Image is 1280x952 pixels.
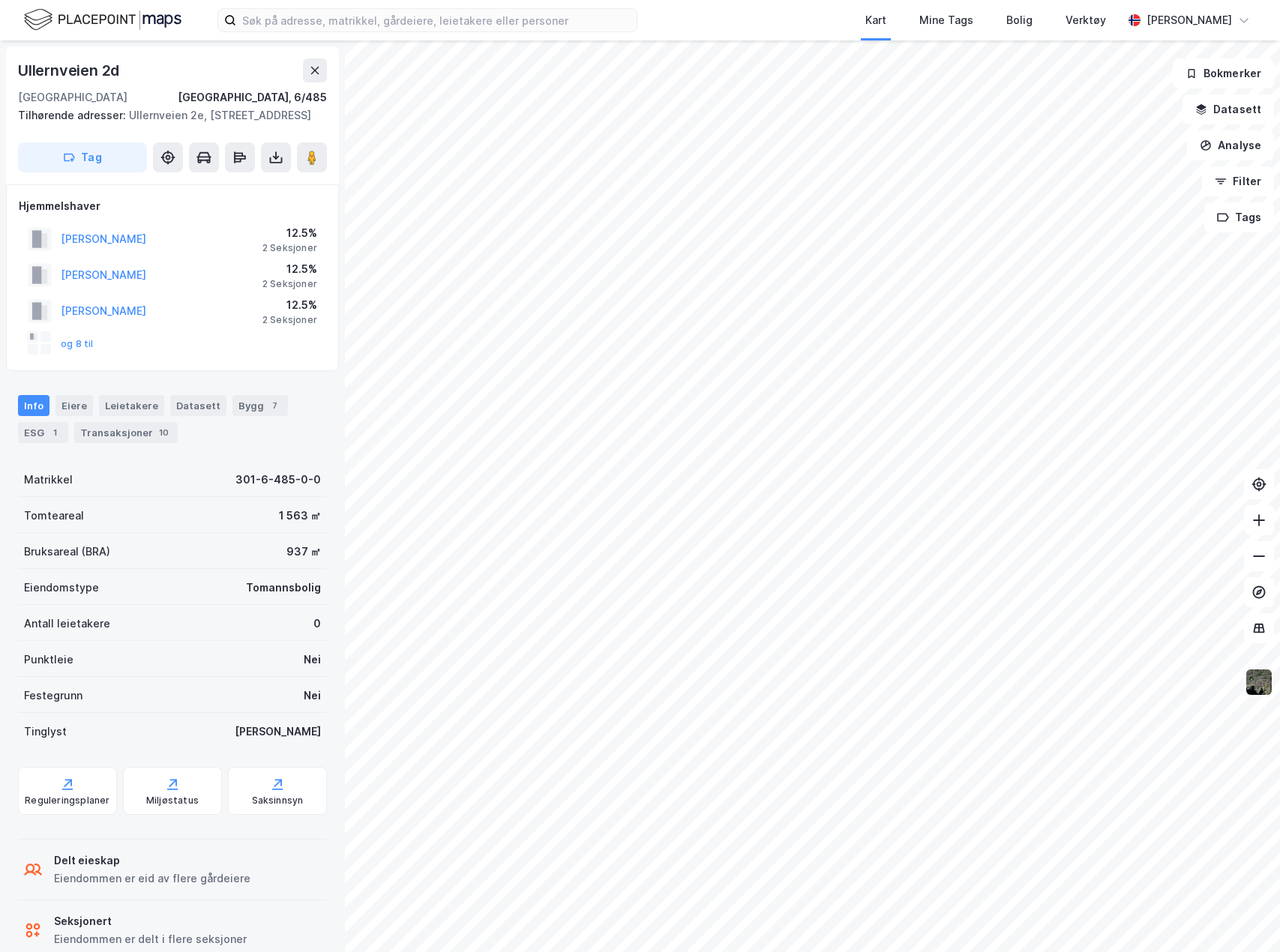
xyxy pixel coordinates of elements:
div: 7 [267,398,282,413]
div: Datasett [170,395,226,416]
div: Tomteareal [24,507,84,525]
div: Eiendommen er delt i flere seksjoner [54,930,247,948]
div: Bolig [1006,11,1033,29]
div: Tinglyst [24,723,67,741]
div: 1 [47,425,62,440]
div: ESG [18,422,68,443]
img: 9k= [1245,668,1273,696]
div: Eiere [55,395,93,416]
div: Seksjonert [54,912,247,930]
button: Tags [1204,202,1274,232]
div: 301-6-485-0-0 [235,471,321,489]
div: Mine Tags [919,11,973,29]
div: 2 Seksjoner [262,278,317,290]
div: Miljøstatus [146,795,199,807]
div: Tomannsbolig [246,579,321,597]
div: Eiendommen er eid av flere gårdeiere [54,870,250,888]
button: Analyse [1187,130,1274,160]
div: Matrikkel [24,471,73,489]
div: [GEOGRAPHIC_DATA], 6/485 [178,88,327,106]
div: Nei [304,651,321,669]
input: Søk på adresse, matrikkel, gårdeiere, leietakere eller personer [236,9,637,31]
img: logo.f888ab2527a4732fd821a326f86c7f29.svg [24,7,181,33]
div: [PERSON_NAME] [235,723,321,741]
div: 937 ㎡ [286,543,321,561]
div: Festegrunn [24,687,82,705]
iframe: Chat Widget [1205,880,1280,952]
div: 12.5% [262,260,317,278]
div: 1 563 ㎡ [279,507,321,525]
div: Reguleringsplaner [25,795,109,807]
div: Ullernveien 2d [18,58,122,82]
button: Filter [1202,166,1274,196]
div: 12.5% [262,224,317,242]
div: Delt eieskap [54,852,250,870]
div: Saksinnsyn [252,795,304,807]
div: [PERSON_NAME] [1147,11,1232,29]
div: Punktleie [24,651,73,669]
div: 2 Seksjoner [262,314,317,326]
div: Antall leietakere [24,615,110,633]
div: 2 Seksjoner [262,242,317,254]
div: Leietakere [99,395,164,416]
div: Hjemmelshaver [19,197,326,215]
span: Tilhørende adresser: [18,109,129,121]
div: 0 [313,615,321,633]
div: Bygg [232,395,288,416]
div: [GEOGRAPHIC_DATA] [18,88,127,106]
div: Bruksareal (BRA) [24,543,110,561]
div: Ullernveien 2e, [STREET_ADDRESS] [18,106,315,124]
button: Tag [18,142,147,172]
button: Bokmerker [1173,58,1274,88]
div: 10 [156,425,172,440]
div: 12.5% [262,296,317,314]
div: Info [18,395,49,416]
div: Verktøy [1066,11,1106,29]
div: Nei [304,687,321,705]
div: Eiendomstype [24,579,99,597]
div: Kart [865,11,886,29]
div: Transaksjoner [74,422,178,443]
button: Datasett [1183,94,1274,124]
